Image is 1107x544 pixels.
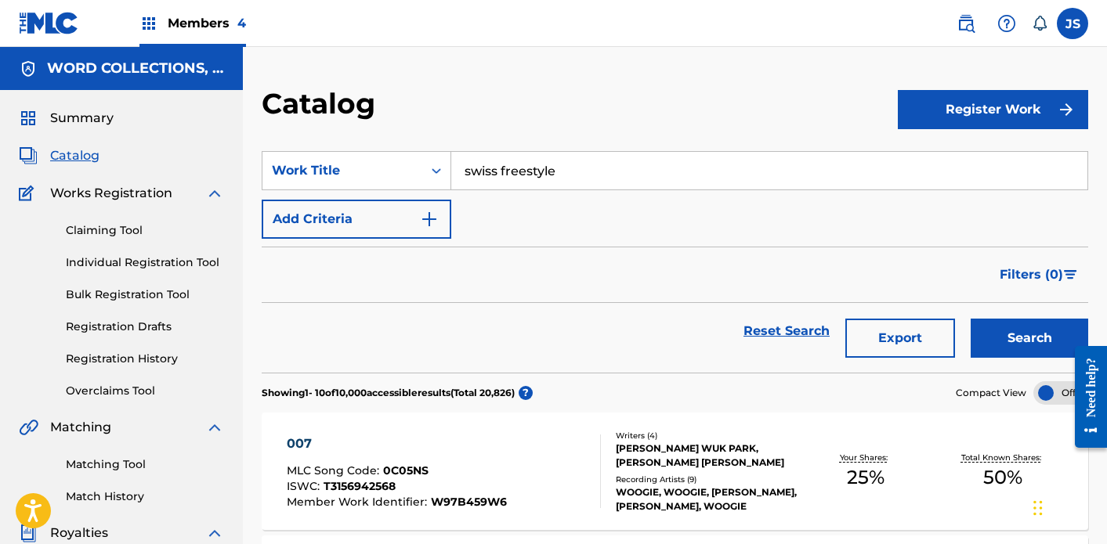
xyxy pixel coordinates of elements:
span: W97B459W6 [431,495,507,509]
span: T3156942568 [324,479,396,493]
button: Filters (0) [990,255,1088,294]
p: Total Known Shares: [961,452,1045,463]
span: 25 % [847,463,885,492]
div: Recording Artists ( 9 ) [616,474,798,485]
span: Members [168,14,246,32]
a: Claiming Tool [66,222,224,239]
span: 4 [237,16,246,31]
h5: WORD COLLECTIONS, INC. [47,59,224,77]
a: Reset Search [736,314,837,348]
span: 0C05NS [383,463,429,477]
a: CatalogCatalog [19,146,99,165]
div: Work Title [272,161,413,180]
img: MLC Logo [19,12,79,34]
form: Search Form [262,151,1088,373]
img: expand [205,524,224,542]
img: Top Rightsholders [139,14,158,33]
iframe: Resource Center [1063,334,1107,460]
span: Works Registration [50,184,172,203]
a: Public Search [950,8,982,39]
span: ISWC : [287,479,324,493]
div: User Menu [1057,8,1088,39]
img: Works Registration [19,184,39,203]
span: Filters ( 0 ) [1000,265,1063,284]
div: Help [991,8,1022,39]
img: Summary [19,109,38,128]
div: Notifications [1032,16,1047,31]
span: Summary [50,109,114,128]
p: Your Shares: [840,452,892,463]
img: expand [205,418,224,437]
div: 007 [287,434,507,453]
div: Drag [1033,485,1043,531]
img: filter [1064,270,1077,279]
button: Add Criteria [262,200,451,239]
a: Matching Tool [66,456,224,473]
a: 007MLC Song Code:0C05NSISWC:T3156942568Member Work Identifier:W97B459W6Writers (4)[PERSON_NAME] W... [262,413,1088,530]
button: Register Work [898,90,1088,129]
span: Matching [50,418,111,437]
span: Compact View [956,386,1026,400]
iframe: Chat Widget [1029,469,1107,544]
a: Match History [66,488,224,505]
div: Writers ( 4 ) [616,430,798,441]
span: MLC Song Code : [287,463,383,477]
span: Royalties [50,524,108,542]
img: expand [205,184,224,203]
p: Showing 1 - 10 of 10,000 accessible results (Total 20,826 ) [262,386,515,400]
img: search [957,14,975,33]
button: Search [971,319,1088,358]
span: ? [519,386,533,400]
img: f7272a7cc735f4ea7f67.svg [1057,100,1076,119]
button: Export [845,319,955,358]
a: Overclaims Tool [66,383,224,399]
h2: Catalog [262,86,383,121]
img: Accounts [19,59,38,78]
div: [PERSON_NAME] WUK PARK, [PERSON_NAME] [PERSON_NAME] [616,441,798,470]
a: Bulk Registration Tool [66,286,224,303]
span: Catalog [50,146,99,165]
img: Royalties [19,524,38,542]
a: Registration Drafts [66,319,224,335]
span: Member Work Identifier : [287,495,431,509]
img: 9d2ae6d4665cec9f34b9.svg [420,210,439,229]
img: Catalog [19,146,38,165]
img: help [997,14,1016,33]
a: SummarySummary [19,109,114,128]
img: Matching [19,418,38,437]
div: WOOGIE, WOOGIE, [PERSON_NAME], [PERSON_NAME], WOOGIE [616,485,798,513]
a: Individual Registration Tool [66,254,224,271]
span: 50 % [983,463,1022,492]
a: Registration History [66,351,224,367]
